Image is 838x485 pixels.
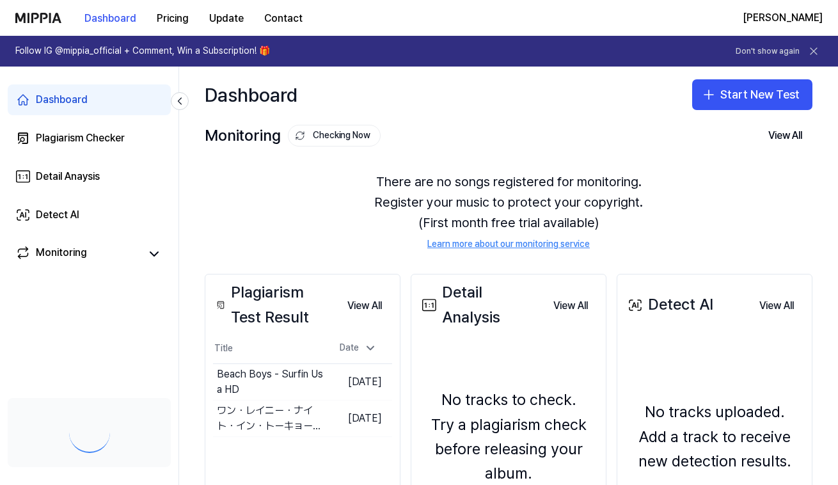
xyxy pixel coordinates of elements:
[692,79,812,110] button: Start New Test
[36,92,88,107] div: Dashboard
[543,292,598,319] a: View All
[324,364,392,401] td: [DATE]
[36,131,125,146] div: Plagiarism Checker
[625,292,713,317] div: Detect AI
[74,6,146,31] button: Dashboard
[205,123,381,148] div: Monitoring
[217,367,324,397] div: Beach Boys - Surfin Usa HD
[217,403,324,434] div: ワン・レイニー・ナイト・イン・トーキョー 歌唱：[PERSON_NAME]／[PERSON_NAME]／[PERSON_NAME] （作成：[PERSON_NAME]
[736,46,800,57] button: Don't show again
[205,156,812,266] div: There are no songs registered for monitoring. Register your music to protect your copyright. (Fir...
[749,293,804,319] button: View All
[15,13,61,23] img: logo
[749,292,804,319] a: View All
[213,280,337,330] div: Plagiarism Test Result
[8,200,171,230] a: Detect AI
[324,401,392,437] td: [DATE]
[15,245,140,263] a: Monitoring
[36,207,79,223] div: Detect AI
[8,84,171,115] a: Dashboard
[36,245,87,263] div: Monitoring
[8,123,171,154] a: Plagiarism Checker
[625,400,804,473] div: No tracks uploaded. Add a track to receive new detection results.
[337,292,392,319] a: View All
[205,79,297,110] div: Dashboard
[758,123,812,148] button: View All
[36,169,100,184] div: Detail Anaysis
[199,1,254,36] a: Update
[337,293,392,319] button: View All
[288,125,381,147] button: Checking Now
[199,6,254,31] button: Update
[213,333,324,364] th: Title
[15,45,270,58] h1: Follow IG @mippia_official + Comment, Win a Subscription! 🎁
[146,6,199,31] button: Pricing
[543,293,598,319] button: View All
[8,161,171,192] a: Detail Anaysis
[335,338,382,358] div: Date
[743,10,823,26] button: [PERSON_NAME]
[254,6,313,31] button: Contact
[419,280,543,330] div: Detail Analysis
[427,238,590,251] a: Learn more about our monitoring service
